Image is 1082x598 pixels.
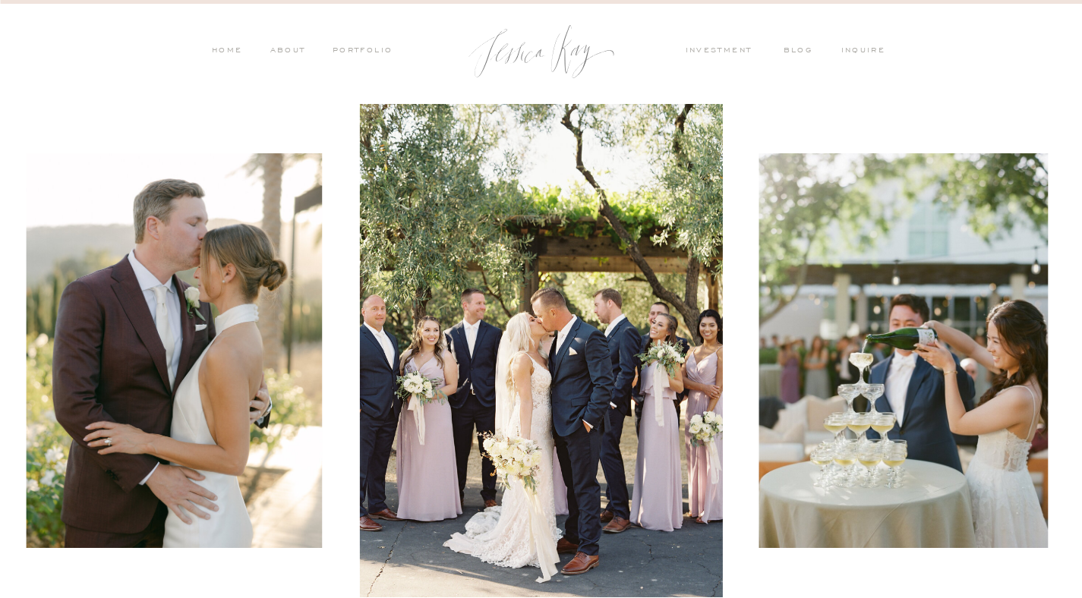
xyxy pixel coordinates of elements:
img: A couple sharing an intimate moment together at sunset during their wedding at Caymus Vineyards i... [27,153,323,548]
a: investment [686,45,760,58]
a: HOME [211,45,243,58]
a: PORTFOLIO [330,45,393,58]
img: A romantic photo of a bride and groom sharing a kiss surrounded by their bridal party at Holman R... [359,104,722,597]
a: ABOUT [267,45,306,58]
img: A joyful moment of a bride and groom pouring champagne into a tower of glasses during their elega... [759,153,1048,548]
a: inquire [841,45,893,58]
a: blog [784,45,823,58]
